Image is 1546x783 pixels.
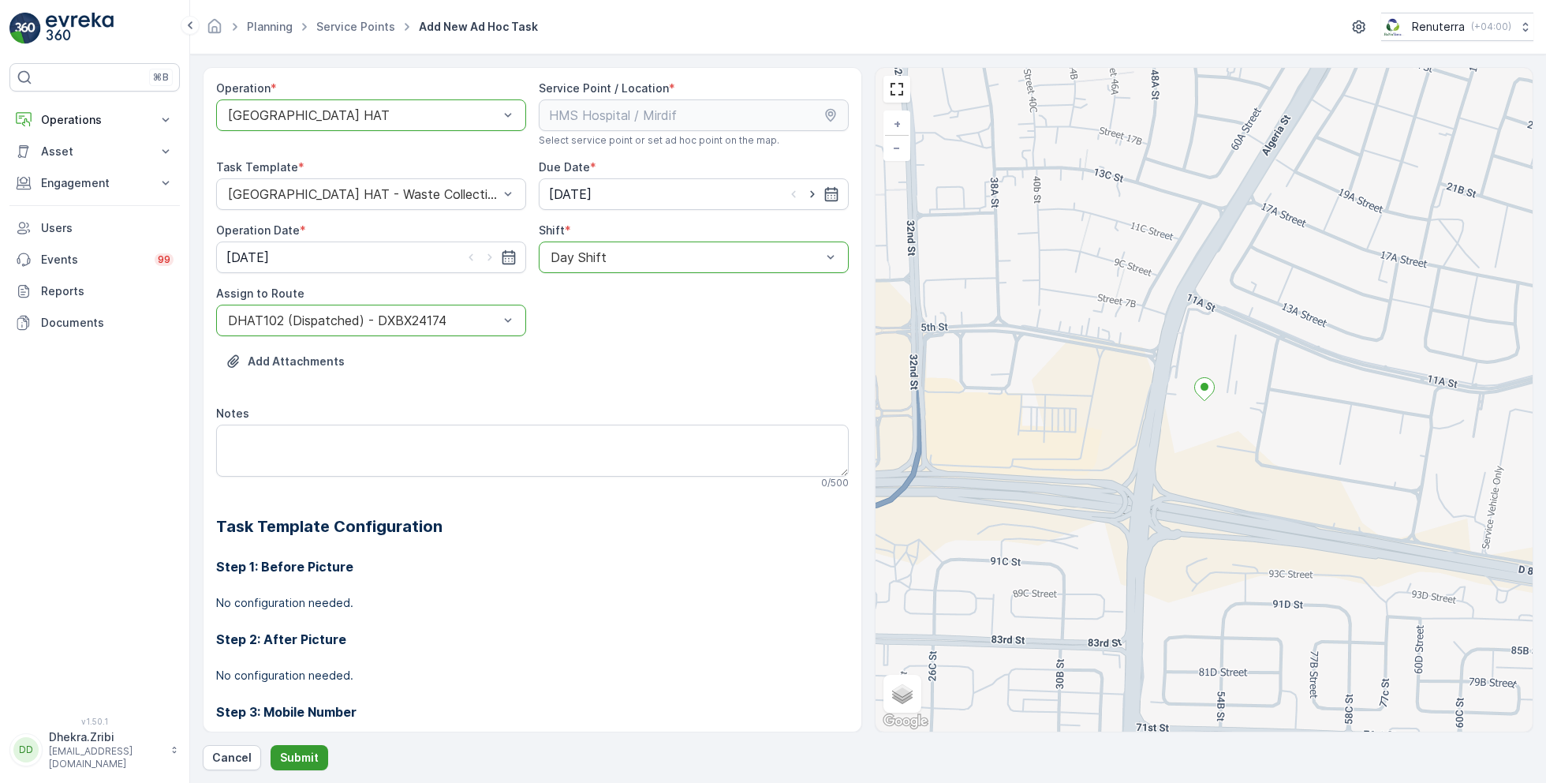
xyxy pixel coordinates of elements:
button: DDDhekra.Zribi[EMAIL_ADDRESS][DOMAIN_NAME] [9,729,180,770]
p: Add Attachments [248,354,345,369]
label: Notes [216,406,249,420]
img: Google [879,711,932,732]
a: Planning [247,20,293,33]
p: 0 / 500 [821,477,849,489]
p: Asset [41,144,148,159]
button: Submit [271,745,328,770]
p: 99 [158,253,170,266]
input: HMS Hospital / Mirdif [539,99,849,131]
span: Select service point or set ad hoc point on the map. [539,134,779,147]
p: No configuration needed. [216,668,849,684]
button: Cancel [203,745,261,770]
h3: Step 1: Before Picture [216,557,849,576]
label: Due Date [539,160,590,174]
span: v 1.50.1 [9,717,180,726]
span: − [893,140,901,154]
p: ⌘B [153,71,169,84]
input: dd/mm/yyyy [216,242,526,273]
a: Events99 [9,244,180,275]
p: Users [41,220,174,236]
a: Zoom Out [885,136,909,159]
label: Operation [216,81,271,95]
a: Open this area in Google Maps (opens a new window) [879,711,932,732]
span: Add New Ad Hoc Task [416,19,541,35]
p: ( +04:00 ) [1471,21,1511,33]
a: Homepage [206,24,223,37]
a: Users [9,212,180,244]
a: Reports [9,275,180,307]
button: Asset [9,136,180,167]
p: [EMAIL_ADDRESS][DOMAIN_NAME] [49,745,162,770]
button: Upload File [216,349,354,374]
span: + [894,117,901,130]
label: Assign to Route [216,287,304,300]
button: Engagement [9,167,180,199]
button: Operations [9,104,180,136]
label: Task Template [216,160,298,174]
p: Events [41,252,145,268]
p: Engagement [41,175,148,191]
label: Service Point / Location [539,81,669,95]
h3: Step 2: After Picture [216,630,849,649]
p: No configuration needed. [216,595,849,611]
p: Operations [41,112,148,128]
p: Reports [41,283,174,299]
a: Layers [885,676,920,711]
p: Submit [280,750,319,766]
label: Operation Date [216,223,300,237]
a: View Fullscreen [885,77,909,101]
a: Zoom In [885,112,909,136]
img: Screenshot_2024-07-26_at_13.33.01.png [1381,18,1406,36]
p: Documents [41,315,174,331]
p: Renuterra [1412,19,1465,35]
p: Cancel [212,750,252,766]
a: Service Points [316,20,395,33]
img: logo_light-DOdMpM7g.png [46,13,114,44]
button: Renuterra(+04:00) [1381,13,1533,41]
a: Documents [9,307,180,339]
img: logo [9,13,41,44]
h2: Task Template Configuration [216,515,849,538]
h3: Step 3: Mobile Number [216,702,849,721]
div: DD [13,737,39,762]
label: Shift [539,223,565,237]
input: dd/mm/yyyy [539,178,849,210]
p: Dhekra.Zribi [49,729,162,745]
